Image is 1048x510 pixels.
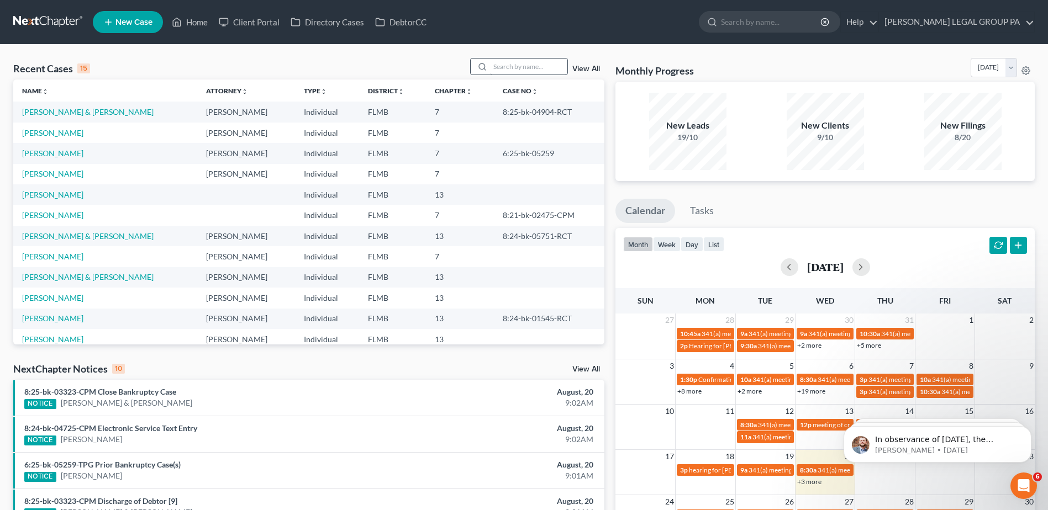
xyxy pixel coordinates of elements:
[868,387,975,396] span: 341(a) meeting for [PERSON_NAME]
[411,459,593,470] div: August, 20
[680,330,701,338] span: 10:45a
[807,261,844,273] h2: [DATE]
[411,423,593,434] div: August, 20
[22,148,83,158] a: [PERSON_NAME]
[197,226,295,246] td: [PERSON_NAME]
[295,267,359,288] td: Individual
[359,246,426,267] td: FLMB
[797,477,821,486] a: +3 more
[758,296,772,305] span: Tue
[1033,472,1042,481] span: 6
[426,184,494,205] td: 13
[904,495,915,508] span: 28
[61,470,122,481] a: [PERSON_NAME]
[729,359,735,373] span: 4
[758,421,923,429] span: 341(a) meeting for [PERSON_NAME] & [PERSON_NAME]
[752,433,859,441] span: 341(a) meeting for [PERSON_NAME]
[968,359,975,373] span: 8
[749,330,855,338] span: 341(a) meeting for [PERSON_NAME]
[22,210,83,220] a: [PERSON_NAME]
[818,375,924,384] span: 341(a) meeting for [PERSON_NAME]
[166,12,213,32] a: Home
[213,12,285,32] a: Client Portal
[426,143,494,163] td: 7
[411,434,593,445] div: 9:02AM
[295,329,359,349] td: Individual
[112,364,125,374] div: 10
[197,123,295,143] td: [PERSON_NAME]
[749,466,855,474] span: 341(a) meeting for [PERSON_NAME]
[490,59,567,75] input: Search by name...
[664,314,675,327] span: 27
[359,102,426,122] td: FLMB
[22,231,154,241] a: [PERSON_NAME] & [PERSON_NAME]
[1024,495,1035,508] span: 30
[426,288,494,308] td: 13
[494,309,604,329] td: 8:24-bk-01545-RCT
[800,375,817,384] span: 8:30a
[860,375,867,384] span: 3p
[1028,314,1035,327] span: 2
[359,226,426,246] td: FLMB
[784,405,795,418] span: 12
[664,405,675,418] span: 10
[411,496,593,507] div: August, 20
[868,375,975,384] span: 341(a) meeting for [PERSON_NAME]
[426,205,494,225] td: 7
[689,342,775,350] span: Hearing for [PERSON_NAME]
[724,405,735,418] span: 11
[664,495,675,508] span: 24
[860,387,867,396] span: 3p
[197,267,295,288] td: [PERSON_NAME]
[615,64,694,77] h3: Monthly Progress
[42,88,49,95] i: unfold_more
[787,119,864,132] div: New Clients
[623,237,653,252] button: month
[22,314,83,323] a: [PERSON_NAME]
[359,184,426,205] td: FLMB
[295,123,359,143] td: Individual
[320,88,327,95] i: unfold_more
[359,267,426,288] td: FLMB
[494,205,604,225] td: 8:21-bk-02475-CPM
[721,12,822,32] input: Search by name...
[359,205,426,225] td: FLMB
[668,359,675,373] span: 3
[197,164,295,184] td: [PERSON_NAME]
[466,88,472,95] i: unfold_more
[22,252,83,261] a: [PERSON_NAME]
[649,119,726,132] div: New Leads
[808,330,915,338] span: 341(a) meeting for [PERSON_NAME]
[696,296,715,305] span: Mon
[359,164,426,184] td: FLMB
[22,190,83,199] a: [PERSON_NAME]
[24,435,56,445] div: NOTICE
[426,102,494,122] td: 7
[664,450,675,463] span: 17
[426,267,494,288] td: 13
[787,132,864,143] div: 9/10
[932,375,1039,384] span: 341(a) meeting for [PERSON_NAME]
[370,12,432,32] a: DebtorCC
[22,293,83,302] a: [PERSON_NAME]
[359,329,426,349] td: FLMB
[572,65,600,73] a: View All
[531,88,538,95] i: unfold_more
[22,334,83,344] a: [PERSON_NAME]
[904,314,915,327] span: 31
[724,450,735,463] span: 18
[615,199,675,223] a: Calendar
[638,296,654,305] span: Sun
[963,495,975,508] span: 29
[1028,359,1035,373] span: 9
[740,330,747,338] span: 9a
[813,421,934,429] span: meeting of creditors for [PERSON_NAME]
[368,87,404,95] a: Districtunfold_more
[827,403,1048,480] iframe: Intercom notifications message
[788,359,795,373] span: 5
[295,205,359,225] td: Individual
[653,237,681,252] button: week
[295,143,359,163] td: Individual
